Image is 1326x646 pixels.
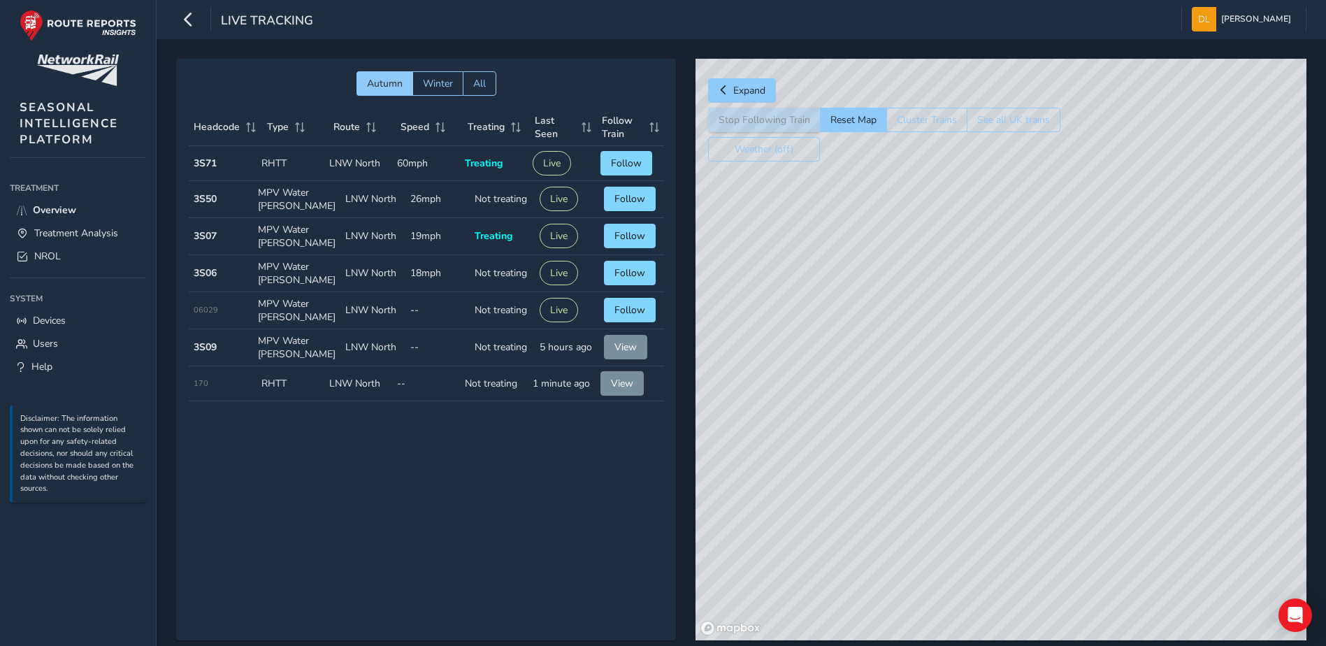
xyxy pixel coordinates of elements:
[614,303,645,317] span: Follow
[708,78,776,103] button: Expand
[10,332,146,355] a: Users
[604,298,656,322] button: Follow
[34,250,61,263] span: NROL
[463,71,496,96] button: All
[540,261,578,285] button: Live
[405,218,470,255] td: 19mph
[37,55,119,86] img: customer logo
[31,360,52,373] span: Help
[324,366,392,401] td: LNW North
[468,120,505,134] span: Treating
[253,181,340,218] td: MPV Water [PERSON_NAME]
[614,229,645,243] span: Follow
[194,305,218,315] span: 06029
[473,77,486,90] span: All
[405,329,470,366] td: --
[253,329,340,366] td: MPV Water [PERSON_NAME]
[194,229,217,243] strong: 3S07
[221,12,313,31] span: Live Tracking
[10,288,146,309] div: System
[253,255,340,292] td: MPV Water [PERSON_NAME]
[392,146,460,181] td: 60mph
[1278,598,1312,632] div: Open Intercom Messenger
[600,371,644,396] button: View
[1192,7,1216,31] img: diamond-layout
[470,329,535,366] td: Not treating
[405,292,470,329] td: --
[733,84,765,97] span: Expand
[253,292,340,329] td: MPV Water [PERSON_NAME]
[405,255,470,292] td: 18mph
[20,99,118,148] span: SEASONAL INTELLIGENCE PLATFORM
[535,114,576,141] span: Last Seen
[194,266,217,280] strong: 3S06
[257,146,324,181] td: RHTT
[34,227,118,240] span: Treatment Analysis
[401,120,429,134] span: Speed
[614,266,645,280] span: Follow
[535,329,600,366] td: 5 hours ago
[602,114,644,141] span: Follow Train
[604,224,656,248] button: Follow
[194,157,217,170] strong: 3S71
[540,298,578,322] button: Live
[611,157,642,170] span: Follow
[604,335,647,359] button: View
[820,108,886,132] button: Reset Map
[10,245,146,268] a: NROL
[257,366,324,401] td: RHTT
[540,224,578,248] button: Live
[10,309,146,332] a: Devices
[10,355,146,378] a: Help
[340,255,405,292] td: LNW North
[194,192,217,206] strong: 3S50
[967,108,1060,132] button: See all UK trains
[392,366,460,401] td: --
[340,292,405,329] td: LNW North
[340,218,405,255] td: LNW North
[611,377,633,390] span: View
[708,137,820,161] button: Weather (off)
[340,181,405,218] td: LNW North
[194,120,240,134] span: Headcode
[33,314,66,327] span: Devices
[333,120,360,134] span: Route
[1192,7,1296,31] button: [PERSON_NAME]
[470,255,535,292] td: Not treating
[614,340,637,354] span: View
[604,261,656,285] button: Follow
[324,146,392,181] td: LNW North
[475,229,512,243] span: Treating
[405,181,470,218] td: 26mph
[340,329,405,366] td: LNW North
[10,178,146,199] div: Treatment
[10,199,146,222] a: Overview
[1221,7,1291,31] span: [PERSON_NAME]
[10,222,146,245] a: Treatment Analysis
[600,151,652,175] button: Follow
[20,10,136,41] img: rr logo
[194,340,217,354] strong: 3S09
[540,187,578,211] button: Live
[614,192,645,206] span: Follow
[423,77,453,90] span: Winter
[267,120,289,134] span: Type
[194,378,208,389] span: 170
[356,71,412,96] button: Autumn
[470,181,535,218] td: Not treating
[460,366,528,401] td: Not treating
[412,71,463,96] button: Winter
[20,413,139,496] p: Disclaimer: The information shown can not be solely relied upon for any safety-related decisions,...
[528,366,596,401] td: 1 minute ago
[533,151,571,175] button: Live
[604,187,656,211] button: Follow
[886,108,967,132] button: Cluster Trains
[470,292,535,329] td: Not treating
[33,337,58,350] span: Users
[465,157,503,170] span: Treating
[367,77,403,90] span: Autumn
[253,218,340,255] td: MPV Water [PERSON_NAME]
[33,203,76,217] span: Overview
